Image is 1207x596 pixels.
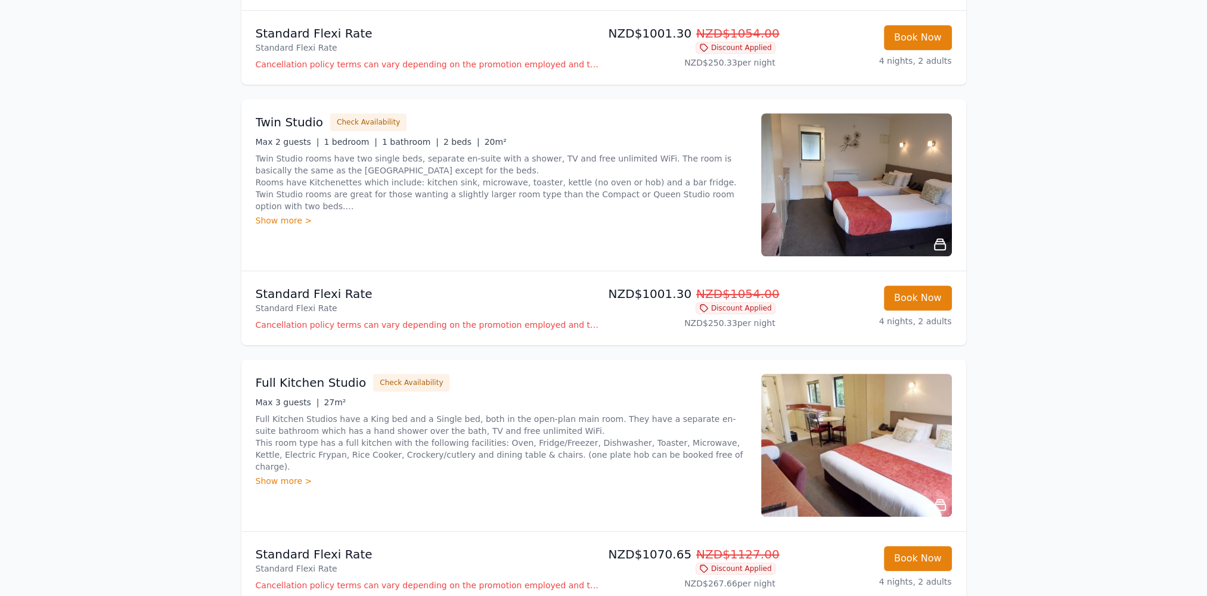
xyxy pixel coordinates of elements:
[696,563,775,575] span: Discount Applied
[256,398,319,407] span: Max 3 guests |
[330,113,407,131] button: Check Availability
[696,42,775,54] span: Discount Applied
[256,374,367,391] h3: Full Kitchen Studio
[256,413,747,473] p: Full Kitchen Studios have a King bed and a Single bed, both in the open-plan main room. They have...
[256,319,599,331] p: Cancellation policy terms can vary depending on the promotion employed and the time of stay of th...
[373,374,449,392] button: Check Availability
[256,285,599,302] p: Standard Flexi Rate
[324,398,346,407] span: 27m²
[256,579,599,591] p: Cancellation policy terms can vary depending on the promotion employed and the time of stay of th...
[256,137,319,147] span: Max 2 guests |
[785,55,952,67] p: 4 nights, 2 adults
[609,285,775,302] p: NZD$1001.30
[256,475,747,487] div: Show more >
[256,58,599,70] p: Cancellation policy terms can vary depending on the promotion employed and the time of stay of th...
[884,25,952,50] button: Book Now
[256,215,747,226] div: Show more >
[256,25,599,42] p: Standard Flexi Rate
[609,317,775,329] p: NZD$250.33 per night
[785,315,952,327] p: 4 nights, 2 adults
[485,137,507,147] span: 20m²
[256,302,599,314] p: Standard Flexi Rate
[609,546,775,563] p: NZD$1070.65
[785,576,952,588] p: 4 nights, 2 adults
[443,137,480,147] span: 2 beds |
[382,137,439,147] span: 1 bathroom |
[256,114,324,131] h3: Twin Studio
[884,285,952,311] button: Book Now
[696,302,775,314] span: Discount Applied
[696,547,780,561] span: NZD$1127.00
[609,25,775,42] p: NZD$1001.30
[696,287,780,301] span: NZD$1054.00
[324,137,377,147] span: 1 bedroom |
[609,578,775,589] p: NZD$267.66 per night
[256,563,599,575] p: Standard Flexi Rate
[884,546,952,571] button: Book Now
[256,42,599,54] p: Standard Flexi Rate
[696,26,780,41] span: NZD$1054.00
[256,546,599,563] p: Standard Flexi Rate
[609,57,775,69] p: NZD$250.33 per night
[256,153,747,212] p: Twin Studio rooms have two single beds, separate en-suite with a shower, TV and free unlimited Wi...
